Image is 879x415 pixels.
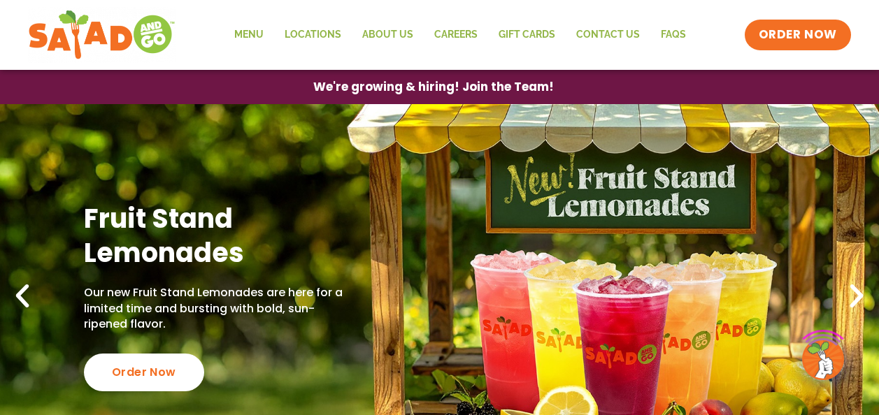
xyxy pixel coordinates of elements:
div: Next slide [841,281,872,312]
span: ORDER NOW [759,27,837,43]
div: Order Now [84,354,204,391]
span: We're growing & hiring! Join the Team! [313,81,554,93]
img: new-SAG-logo-768×292 [28,7,176,63]
nav: Menu [224,19,696,51]
a: Menu [224,19,274,51]
p: Our new Fruit Stand Lemonades are here for a limited time and bursting with bold, sun-ripened fla... [84,285,346,332]
a: ORDER NOW [745,20,851,50]
a: We're growing & hiring! Join the Team! [292,71,575,103]
a: Locations [274,19,352,51]
a: Contact Us [566,19,650,51]
h2: Fruit Stand Lemonades [84,201,346,270]
a: About Us [352,19,424,51]
div: Previous slide [7,281,38,312]
a: GIFT CARDS [488,19,566,51]
a: FAQs [650,19,696,51]
a: Careers [424,19,488,51]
